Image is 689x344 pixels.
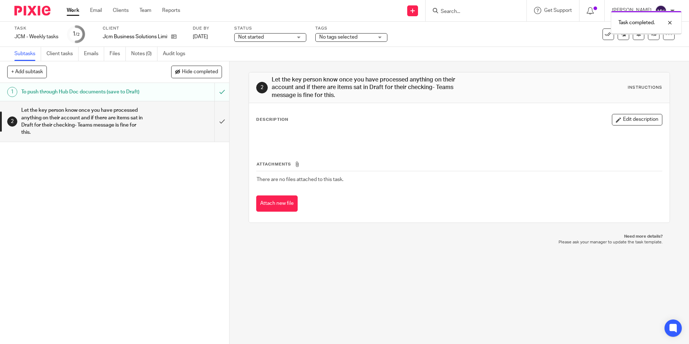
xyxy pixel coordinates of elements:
[21,105,145,138] h1: Let the key person know once you have processed anything on their account and if there are items ...
[257,162,291,166] span: Attachments
[139,7,151,14] a: Team
[163,47,191,61] a: Audit logs
[655,5,667,17] img: svg%3E
[234,26,306,31] label: Status
[113,7,129,14] a: Clients
[7,87,17,97] div: 1
[21,87,145,97] h1: To push through Hub Doc documents (save to Draft)
[193,26,225,31] label: Due by
[46,47,79,61] a: Client tasks
[256,117,288,123] p: Description
[256,234,662,239] p: Need more details?
[256,239,662,245] p: Please ask your manager to update the task template.
[14,47,41,61] a: Subtasks
[182,69,218,75] span: Hide completed
[256,195,298,212] button: Attach new file
[315,26,387,31] label: Tags
[76,32,80,36] small: /2
[72,30,80,38] div: 1
[628,85,662,91] div: Instructions
[103,33,168,40] p: Jcm Business Solutions Limited
[131,47,157,61] a: Notes (0)
[612,114,662,125] button: Edit description
[171,66,222,78] button: Hide completed
[14,6,50,16] img: Pixie
[256,82,268,93] div: 2
[103,26,184,31] label: Client
[14,26,58,31] label: Task
[67,7,79,14] a: Work
[272,76,475,99] h1: Let the key person know once you have processed anything on their account and if there are items ...
[193,34,208,39] span: [DATE]
[90,7,102,14] a: Email
[162,7,180,14] a: Reports
[238,35,264,40] span: Not started
[84,47,104,61] a: Emails
[110,47,126,61] a: Files
[618,19,655,26] p: Task completed.
[7,66,47,78] button: + Add subtask
[257,177,343,182] span: There are no files attached to this task.
[7,116,17,127] div: 2
[319,35,357,40] span: No tags selected
[14,33,58,40] div: JCM - Weekly tasks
